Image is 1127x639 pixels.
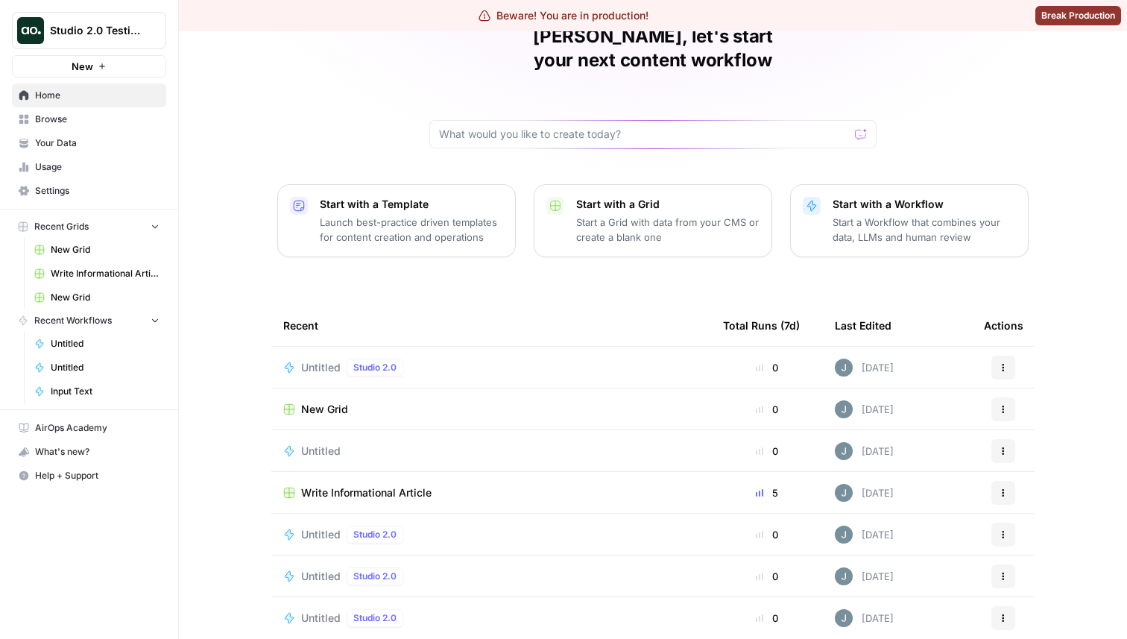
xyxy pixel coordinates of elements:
[12,107,166,131] a: Browse
[835,484,853,502] img: su64fhcgb9i1wz0h9rs8e4pygqoo
[353,361,397,374] span: Studio 2.0
[283,305,699,346] div: Recent
[35,89,160,102] span: Home
[12,12,166,49] button: Workspace: Studio 2.0 Testing
[51,267,160,280] span: Write Informational Article
[835,442,853,460] img: su64fhcgb9i1wz0h9rs8e4pygqoo
[723,527,811,542] div: 0
[984,305,1023,346] div: Actions
[12,179,166,203] a: Settings
[301,402,348,417] span: New Grid
[429,25,877,72] h1: [PERSON_NAME], let's start your next content workflow
[723,305,800,346] div: Total Runs (7d)
[35,421,160,435] span: AirOps Academy
[12,309,166,332] button: Recent Workflows
[283,444,699,459] a: Untitled
[723,611,811,626] div: 0
[301,444,341,459] span: Untitled
[35,184,160,198] span: Settings
[301,611,341,626] span: Untitled
[320,197,503,212] p: Start with a Template
[301,485,432,500] span: Write Informational Article
[790,184,1029,257] button: Start with a WorkflowStart a Workflow that combines your data, LLMs and human review
[1035,6,1121,25] button: Break Production
[835,359,853,377] img: su64fhcgb9i1wz0h9rs8e4pygqoo
[723,569,811,584] div: 0
[35,113,160,126] span: Browse
[835,526,853,544] img: su64fhcgb9i1wz0h9rs8e4pygqoo
[13,441,165,463] div: What's new?
[835,526,894,544] div: [DATE]
[17,17,44,44] img: Studio 2.0 Testing Logo
[35,469,160,482] span: Help + Support
[12,84,166,107] a: Home
[835,400,894,418] div: [DATE]
[283,402,699,417] a: New Grid
[51,291,160,304] span: New Grid
[534,184,772,257] button: Start with a GridStart a Grid with data from your CMS or create a blank one
[320,215,503,245] p: Launch best-practice driven templates for content creation and operations
[835,567,894,585] div: [DATE]
[283,567,699,585] a: UntitledStudio 2.0
[1041,9,1115,22] span: Break Production
[723,485,811,500] div: 5
[277,184,516,257] button: Start with a TemplateLaunch best-practice driven templates for content creation and operations
[28,380,166,403] a: Input Text
[283,526,699,544] a: UntitledStudio 2.0
[835,484,894,502] div: [DATE]
[28,238,166,262] a: New Grid
[12,440,166,464] button: What's new?
[50,23,140,38] span: Studio 2.0 Testing
[51,361,160,374] span: Untitled
[835,567,853,585] img: su64fhcgb9i1wz0h9rs8e4pygqoo
[353,611,397,625] span: Studio 2.0
[835,609,894,627] div: [DATE]
[12,416,166,440] a: AirOps Academy
[576,197,760,212] p: Start with a Grid
[723,360,811,375] div: 0
[12,464,166,488] button: Help + Support
[51,243,160,256] span: New Grid
[833,215,1016,245] p: Start a Workflow that combines your data, LLMs and human review
[283,359,699,377] a: UntitledStudio 2.0
[28,262,166,286] a: Write Informational Article
[28,332,166,356] a: Untitled
[28,356,166,380] a: Untitled
[35,160,160,174] span: Usage
[301,360,341,375] span: Untitled
[835,305,891,346] div: Last Edited
[72,59,93,74] span: New
[51,337,160,350] span: Untitled
[835,359,894,377] div: [DATE]
[301,527,341,542] span: Untitled
[283,609,699,627] a: UntitledStudio 2.0
[12,215,166,238] button: Recent Grids
[28,286,166,309] a: New Grid
[12,131,166,155] a: Your Data
[35,136,160,150] span: Your Data
[723,444,811,459] div: 0
[835,400,853,418] img: su64fhcgb9i1wz0h9rs8e4pygqoo
[479,8,648,23] div: Beware! You are in production!
[34,220,89,233] span: Recent Grids
[835,442,894,460] div: [DATE]
[12,155,166,179] a: Usage
[353,570,397,583] span: Studio 2.0
[835,609,853,627] img: su64fhcgb9i1wz0h9rs8e4pygqoo
[51,385,160,398] span: Input Text
[34,314,112,327] span: Recent Workflows
[283,485,699,500] a: Write Informational Article
[301,569,341,584] span: Untitled
[576,215,760,245] p: Start a Grid with data from your CMS or create a blank one
[833,197,1016,212] p: Start with a Workflow
[723,402,811,417] div: 0
[439,127,849,142] input: What would you like to create today?
[353,528,397,541] span: Studio 2.0
[12,55,166,78] button: New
